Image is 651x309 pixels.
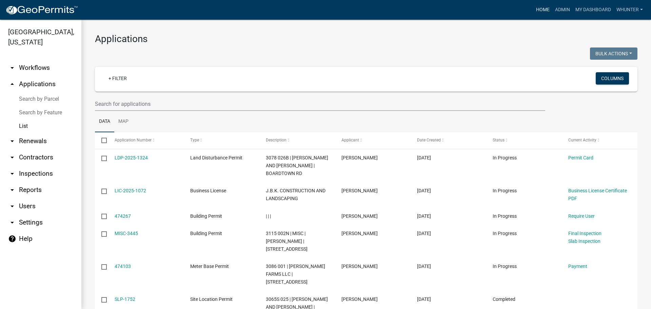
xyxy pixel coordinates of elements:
[562,132,637,149] datatable-header-cell: Current Activity
[266,264,325,285] span: 3086 001 | MCCRARY FARMS LLC | 1178 RAVENCLIFF RD
[486,132,562,149] datatable-header-cell: Status
[493,296,515,302] span: Completed
[190,155,242,160] span: Land Disturbance Permit
[95,97,545,111] input: Search for applications
[190,213,222,219] span: Building Permit
[417,213,431,219] span: 09/05/2025
[411,132,486,149] datatable-header-cell: Date Created
[266,213,271,219] span: | | |
[341,213,378,219] span: Vikki Chadwick
[8,202,16,210] i: arrow_drop_down
[183,132,259,149] datatable-header-cell: Type
[266,231,308,252] span: 3115 002N | MISC | WALTER L REYNOLDS JR | 140 CLEAR CREEK SPRINGS DR
[341,231,378,236] span: WALTER L. REYNOLDS
[533,3,552,16] a: Home
[114,111,133,133] a: Map
[552,3,573,16] a: Admin
[108,132,183,149] datatable-header-cell: Application Number
[568,155,593,160] a: Permit Card
[8,186,16,194] i: arrow_drop_down
[8,170,16,178] i: arrow_drop_down
[8,153,16,161] i: arrow_drop_down
[8,218,16,227] i: arrow_drop_down
[259,132,335,149] datatable-header-cell: Description
[95,132,108,149] datatable-header-cell: Select
[417,231,431,236] span: 09/05/2025
[266,155,328,176] span: 3078 026B | TROY AND AMY BREITMANN | BOARDTOWN RD
[115,213,131,219] a: 474267
[417,264,431,269] span: 09/05/2025
[341,188,378,193] span: JAVIER MONTES
[8,235,16,243] i: help
[266,188,325,201] span: J.B.K. CONSTRUCTION AND LANDSCAPING
[190,296,233,302] span: Site Location Permit
[8,80,16,88] i: arrow_drop_up
[190,138,199,142] span: Type
[614,3,646,16] a: whunter
[417,155,431,160] span: 09/05/2025
[115,188,146,193] a: LIC-2025-1072
[341,138,359,142] span: Applicant
[8,137,16,145] i: arrow_drop_down
[417,138,441,142] span: Date Created
[568,238,600,244] a: Slab Inspection
[341,296,378,302] span: DEMETRIO PANTOJA
[190,264,229,269] span: Meter Base Permit
[493,264,517,269] span: In Progress
[115,296,135,302] a: SLP-1752
[417,296,431,302] span: 09/05/2025
[493,188,517,193] span: In Progress
[568,188,627,201] a: Business License Certificate PDF
[8,64,16,72] i: arrow_drop_down
[568,213,595,219] a: Require User
[573,3,614,16] a: My Dashboard
[335,132,411,149] datatable-header-cell: Applicant
[568,231,601,236] a: Final Inspection
[115,138,152,142] span: Application Number
[590,47,637,60] button: Bulk Actions
[95,111,114,133] a: Data
[341,155,378,160] span: TROY BREITMANN
[493,138,505,142] span: Status
[103,72,132,84] a: + Filter
[115,264,131,269] a: 474103
[568,138,596,142] span: Current Activity
[341,264,378,269] span: JAMES HOWELL
[115,155,148,160] a: LDP-2025-1324
[95,33,637,45] h3: Applications
[568,264,587,269] a: Payment
[417,188,431,193] span: 09/05/2025
[266,138,287,142] span: Description
[115,231,138,236] a: MISC-3445
[190,188,226,193] span: Business License
[493,155,517,160] span: In Progress
[493,213,517,219] span: In Progress
[596,72,629,84] button: Columns
[190,231,222,236] span: Building Permit
[493,231,517,236] span: In Progress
